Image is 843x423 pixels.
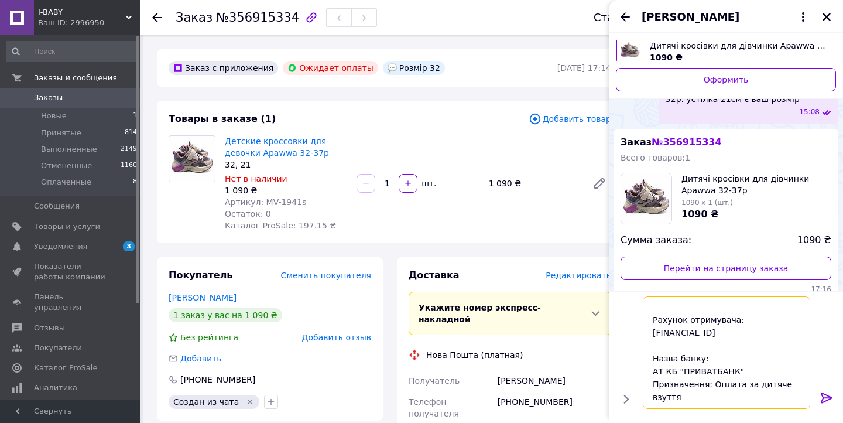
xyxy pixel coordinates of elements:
span: № 356915334 [652,137,721,148]
div: Розмір 32 [383,61,445,75]
span: 1160 [121,161,137,171]
img: Детские кроссовки для девочки Apawwa 32-37р [169,136,215,182]
img: 6538783743_w640_h640_detskie-krossovki-dlya.jpg [619,40,640,61]
span: Дитячі кросівки для дівчинки Apawwa 32-37р [681,173,831,196]
div: Заказ с приложения [169,61,278,75]
button: Назад [618,10,632,24]
div: Нова Пошта (платная) [423,349,526,361]
div: 1 090 ₴ [484,175,583,192]
span: Отзывы [34,323,65,333]
div: Ваш ID: 2996950 [38,18,140,28]
div: 1 заказ у вас на 1 090 ₴ [169,308,282,322]
span: Добавить товар [529,112,611,125]
span: Получатель [409,376,460,386]
div: [PHONE_NUMBER] [179,374,256,386]
span: Добавить [180,354,221,363]
span: Панель управления [34,292,108,313]
button: Показать кнопки [618,391,633,407]
div: 1 090 ₴ [225,185,347,196]
span: Заказы [34,93,63,103]
span: Артикул: MV-1941s [225,197,306,207]
span: 1090 ₴ [797,234,831,247]
span: Дитячі кросівки для дівчинки Apawwa 32-37р [650,40,827,52]
a: Детские кроссовки для девочки Apawwa 32-37р [225,137,329,158]
textarea: Найменування отримувача: [PERSON_NAME] Код отримувача: 3230517166 Рахунок отримувача: [FINANCIAL_... [643,296,810,409]
span: Нет в наличии [225,174,287,183]
div: Статус заказа [594,12,672,23]
span: Показатели работы компании [34,261,108,282]
span: Всего товаров: 1 [621,153,690,162]
span: Уведомления [34,241,87,252]
div: 32, 21 [225,159,347,170]
span: Принятые [41,128,81,138]
span: Доставка [409,270,460,281]
span: Отмененные [41,161,92,171]
span: Заказы и сообщения [34,73,117,83]
span: Аналитика [34,383,77,393]
span: Укажите номер экспресс-накладной [419,303,541,324]
span: Сменить покупателя [281,271,371,280]
div: [PERSON_NAME] [495,370,614,391]
span: 814 [125,128,137,138]
span: I-BABY [38,7,126,18]
span: 3 [123,241,135,251]
span: Покупатели [34,343,82,353]
div: Вернуться назад [152,12,162,23]
span: Оплаченные [41,177,91,187]
span: [PERSON_NAME] [642,9,739,25]
span: Сообщения [34,201,80,211]
span: Новые [41,111,67,121]
span: Товары в заказе (1) [169,113,276,124]
input: Поиск [6,41,138,62]
span: 1 [133,111,137,121]
time: [DATE] 17:14 [557,63,611,73]
span: Каталог ProSale: 197.15 ₴ [225,221,336,230]
span: 8 [133,177,137,187]
a: Редактировать [588,172,611,195]
span: Добавить отзыв [302,333,371,342]
div: Ожидает оплаты [283,61,378,75]
span: Остаток: 0 [225,209,271,219]
span: Выполненные [41,144,97,155]
span: 17:16 12.08.2025 [621,285,831,295]
span: Каталог ProSale [34,363,97,373]
span: Телефон получателя [409,397,459,418]
img: :speech_balloon: [388,63,397,73]
span: №356915334 [216,11,299,25]
span: Заказ [621,137,722,148]
span: Редактировать [546,271,611,280]
a: Посмотреть товар [616,40,836,63]
svg: Удалить метку [245,397,255,407]
a: Перейти на страницу заказа [621,257,831,280]
a: Оформить [616,68,836,91]
a: [PERSON_NAME] [169,293,237,302]
span: 1090 x 1 (шт.) [681,199,733,207]
span: 15:08 12.08.2025 [799,107,820,117]
button: [PERSON_NAME] [642,9,810,25]
img: 6538783743_w160_h160_dityachi-krosivki-dlya.jpg [621,173,671,224]
span: 1090 ₴ [650,53,683,62]
span: Сумма заказа: [621,234,691,247]
span: Без рейтинга [180,333,238,342]
span: 2149 [121,144,137,155]
button: Закрыть [820,10,834,24]
span: Заказ [176,11,213,25]
span: Покупатель [169,270,232,281]
span: 1090 ₴ [681,209,719,220]
div: шт. [419,178,437,189]
span: Товары и услуги [34,221,100,232]
span: Создан из чата [173,397,239,407]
